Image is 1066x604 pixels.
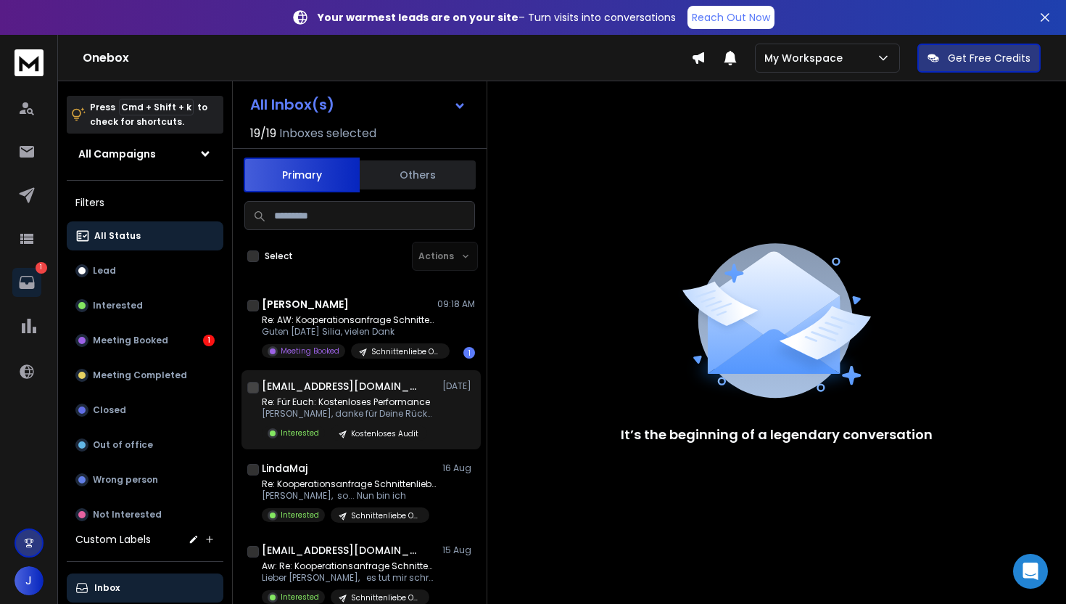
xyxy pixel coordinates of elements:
button: Not Interested [67,500,223,529]
button: Meeting Booked1 [67,326,223,355]
button: Primary [244,158,360,192]
strong: Your warmest leads are on your site [318,10,518,25]
p: All Status [94,230,141,242]
p: Aw: Re: Kooperationsanfrage Schnittenliebe x [262,560,436,572]
p: 09:18 AM [437,298,475,310]
p: Kostenloses Audit [351,428,418,439]
p: My Workspace [764,51,848,65]
div: 1 [203,335,215,346]
div: 1 [463,347,475,359]
p: Meeting Booked [281,346,339,356]
p: Inbox [94,582,120,594]
p: Schnittenliebe Outreach (Bereits kontaktiert) [351,510,421,521]
p: Re: Kooperationsanfrage Schnittenliebe x [PERSON_NAME] [262,478,436,490]
p: Out of office [93,439,153,451]
button: Out of office [67,430,223,460]
button: All Campaigns [67,139,223,168]
h3: Inboxes selected [279,125,376,142]
p: – Turn visits into conversations [318,10,676,25]
button: Get Free Credits [917,44,1041,73]
button: Meeting Completed [67,361,223,390]
img: logo [15,49,44,76]
button: All Inbox(s) [239,90,478,119]
p: Schnittenliebe Outreach (Bereits kontaktiert) [351,592,421,603]
p: Guten [DATE] Silia, vielen Dank [262,326,436,338]
p: Reach Out Now [692,10,770,25]
p: Wrong person [93,474,158,486]
p: Interested [93,300,143,311]
h3: Filters [67,192,223,213]
button: Interested [67,291,223,320]
span: Cmd + Shift + k [119,99,194,115]
button: Inbox [67,574,223,603]
p: Schnittenliebe Outreach (Bereits kontaktiert) [371,346,441,357]
p: Meeting Booked [93,335,168,346]
p: Interested [281,428,319,438]
p: Interested [281,510,319,521]
h1: [EMAIL_ADDRESS][DOMAIN_NAME] [262,379,421,393]
p: Not Interested [93,509,162,521]
a: Reach Out Now [687,6,774,29]
p: It’s the beginning of a legendary conversation [621,425,933,445]
button: Closed [67,396,223,425]
label: Select [265,250,293,262]
p: Lieber [PERSON_NAME], es tut mir schrecklich [262,572,436,584]
p: 16 Aug [442,462,475,474]
p: Meeting Completed [93,370,187,381]
a: 1 [12,268,41,297]
p: 1 [36,262,47,274]
p: [PERSON_NAME], danke für Deine Rückmeldung [262,408,436,420]
div: Open Intercom Messenger [1013,554,1048,589]
h1: All Inbox(s) [250,97,334,112]
button: Wrong person [67,465,223,494]
h1: Onebox [83,49,691,67]
button: Others [360,159,476,191]
p: Closed [93,404,126,416]
button: All Status [67,221,223,250]
h1: [EMAIL_ADDRESS][DOMAIN_NAME] [262,543,421,558]
span: 19 / 19 [250,125,276,142]
p: Re: Für Euch: Kostenloses Performance [262,396,436,408]
p: Re: AW: Kooperationsanfrage Schnittenliebe x [262,314,436,326]
p: [PERSON_NAME], so... Nun bin ich [262,490,436,502]
p: 15 Aug [442,544,475,556]
h1: LindaMaj [262,461,307,476]
button: J [15,566,44,595]
h3: Custom Labels [75,532,151,547]
button: Lead [67,256,223,285]
p: Press to check for shortcuts. [90,100,207,129]
p: Interested [281,592,319,603]
p: Get Free Credits [948,51,1030,65]
p: [DATE] [442,380,475,392]
h1: [PERSON_NAME] [262,297,349,311]
p: Lead [93,265,116,277]
h1: All Campaigns [78,147,156,161]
